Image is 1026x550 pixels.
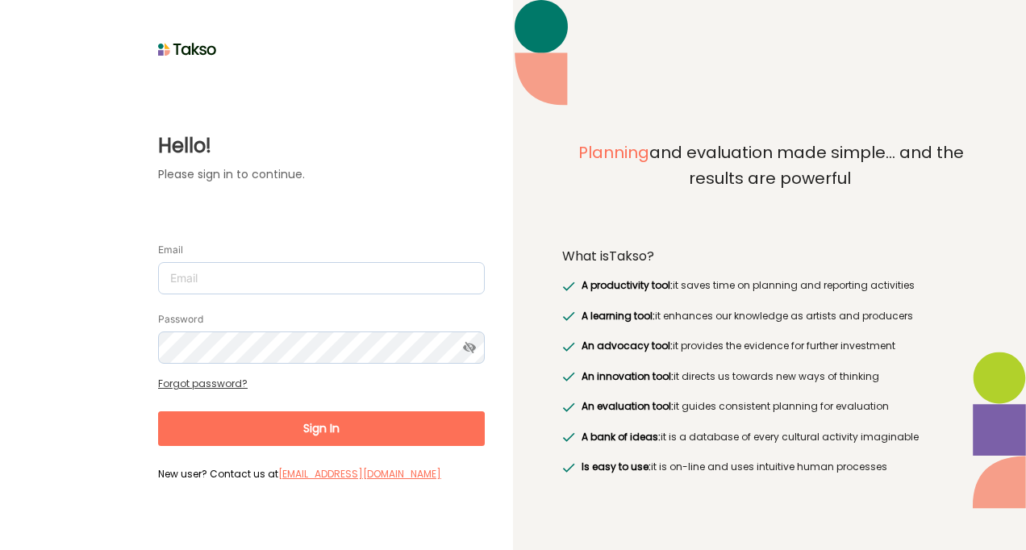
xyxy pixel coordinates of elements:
[158,131,485,160] label: Hello!
[278,467,441,481] a: [EMAIL_ADDRESS][DOMAIN_NAME]
[582,278,673,292] span: A productivity tool:
[158,466,485,481] label: New user? Contact us at
[578,429,918,445] label: it is a database of every cultural activity imaginable
[582,460,651,473] span: Is easy to use:
[562,248,654,265] label: What is
[562,432,575,442] img: greenRight
[582,369,674,383] span: An innovation tool:
[578,277,914,294] label: it saves time on planning and reporting activities
[578,141,649,164] span: Planning
[562,372,575,381] img: greenRight
[158,377,248,390] a: Forgot password?
[578,398,888,415] label: it guides consistent planning for evaluation
[582,399,674,413] span: An evaluation tool:
[562,311,575,321] img: greenRight
[609,247,654,265] span: Takso?
[578,308,912,324] label: it enhances our knowledge as artists and producers
[582,339,673,352] span: An advocacy tool:
[562,281,575,291] img: greenRight
[562,402,575,412] img: greenRight
[562,140,977,227] label: and evaluation made simple... and the results are powerful
[578,459,886,475] label: it is on-line and uses intuitive human processes
[582,430,661,444] span: A bank of ideas:
[578,369,878,385] label: it directs us towards new ways of thinking
[158,166,485,183] label: Please sign in to continue.
[158,411,485,446] button: Sign In
[562,463,575,473] img: greenRight
[158,262,485,294] input: Email
[582,309,655,323] span: A learning tool:
[562,342,575,352] img: greenRight
[278,466,441,482] label: [EMAIL_ADDRESS][DOMAIN_NAME]
[158,313,203,326] label: Password
[578,338,895,354] label: it provides the evidence for further investment
[158,244,183,256] label: Email
[158,37,217,61] img: taksoLoginLogo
